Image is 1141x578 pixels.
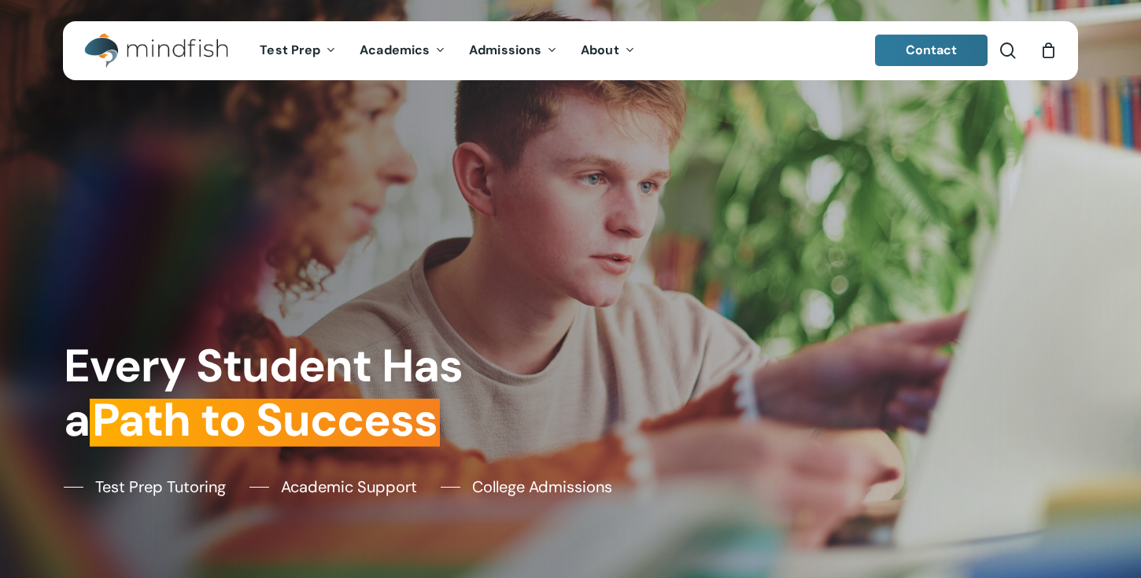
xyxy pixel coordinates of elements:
a: Academic Support [249,475,417,499]
iframe: Chatbot [785,462,1119,556]
a: Test Prep Tutoring [64,475,226,499]
em: Path to Success [90,390,440,450]
header: Main Menu [63,21,1078,80]
h1: Every Student Has a [64,339,560,448]
a: Admissions [457,44,569,57]
a: Test Prep [248,44,348,57]
a: College Admissions [441,475,612,499]
a: Academics [348,44,457,57]
span: Academic Support [281,475,417,499]
nav: Main Menu [248,21,646,80]
span: Contact [906,42,958,58]
span: Admissions [469,42,541,58]
span: About [581,42,619,58]
a: Contact [875,35,988,66]
span: Academics [360,42,430,58]
span: College Admissions [472,475,612,499]
a: About [569,44,647,57]
span: Test Prep Tutoring [95,475,226,499]
span: Test Prep [260,42,320,58]
a: Cart [1039,42,1057,59]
